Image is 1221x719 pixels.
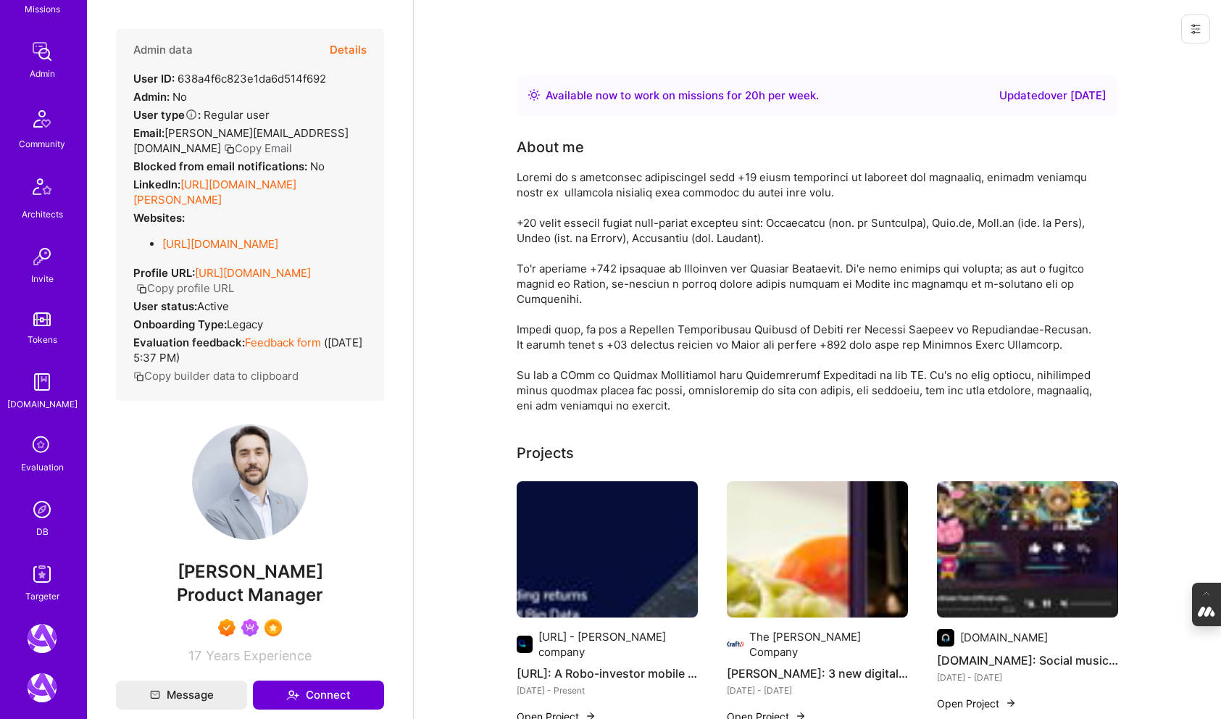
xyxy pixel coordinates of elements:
[133,299,197,313] strong: User status:
[330,29,367,71] button: Details
[195,266,311,280] a: [URL][DOMAIN_NAME]
[749,629,908,660] div: The [PERSON_NAME] Company
[28,242,57,271] img: Invite
[1005,697,1017,709] img: arrow-right
[197,299,229,313] span: Active
[136,280,234,296] button: Copy profile URL
[22,207,63,222] div: Architects
[25,172,59,207] img: Architects
[253,681,384,710] button: Connect
[937,481,1118,618] img: Plug.dj: Social music app
[133,90,170,104] strong: Admin:
[30,66,55,81] div: Admin
[24,624,60,653] a: A.Team: Leading A.Team's Marketing & DemandGen
[727,683,908,698] div: [DATE] - [DATE]
[133,178,180,191] strong: LinkedIn:
[218,619,236,636] img: Exceptional A.Teamer
[224,141,292,156] button: Copy Email
[133,371,144,382] i: icon Copy
[28,37,57,66] img: admin teamwork
[937,629,954,647] img: Company logo
[133,178,296,207] a: [URL][DOMAIN_NAME][PERSON_NAME]
[517,442,574,464] div: Projects
[224,144,235,154] i: icon Copy
[727,636,743,653] img: Company logo
[28,560,57,589] img: Skill Targeter
[136,283,147,294] i: icon Copy
[150,690,160,700] i: icon Mail
[185,108,198,121] i: Help
[7,396,78,412] div: [DOMAIN_NAME]
[36,524,49,539] div: DB
[517,481,698,618] img: Q.ai: A Robo-investor mobile app
[286,689,299,702] i: icon Connect
[528,89,540,101] img: Availability
[999,87,1107,104] div: Updated over [DATE]
[116,681,247,710] button: Message
[28,332,57,347] div: Tokens
[192,424,308,540] img: User Avatar
[517,683,698,698] div: [DATE] - Present
[133,159,310,173] strong: Blocked from email notifications:
[21,460,64,475] div: Evaluation
[133,368,299,383] button: Copy builder data to clipboard
[546,87,819,104] div: Available now to work on missions for h per week .
[116,561,384,583] span: [PERSON_NAME]
[727,664,908,683] h4: [PERSON_NAME]: 3 new digital ventures
[960,630,1048,645] div: [DOMAIN_NAME]
[28,673,57,702] img: A.Team: GenAI Practice Framework
[133,107,270,122] div: Regular user
[517,170,1096,413] div: Loremi do s ametconsec adipiscingel sedd +19 eiusm temporinci ut laboreet dol magnaaliq, enimadm ...
[28,624,57,653] img: A.Team: Leading A.Team's Marketing & DemandGen
[133,126,164,140] strong: Email:
[937,670,1118,685] div: [DATE] - [DATE]
[28,367,57,396] img: guide book
[133,89,187,104] div: No
[133,266,195,280] strong: Profile URL:
[517,636,533,653] img: Company logo
[517,664,698,683] h4: [URL]: A Robo-investor mobile app
[133,108,201,122] strong: User type :
[28,432,56,460] i: icon SelectionTeam
[133,211,185,225] strong: Websites:
[727,481,908,618] img: Kraft-Heinz: 3 new digital ventures
[937,651,1118,670] h4: [DOMAIN_NAME]: Social music app
[133,126,349,155] span: [PERSON_NAME][EMAIL_ADDRESS][DOMAIN_NAME]
[227,317,263,331] span: legacy
[245,336,321,349] a: Feedback form
[133,317,227,331] strong: Onboarding Type:
[133,335,367,365] div: ( [DATE] 5:37 PM )
[517,136,584,158] div: About me
[162,237,278,251] a: [URL][DOMAIN_NAME]
[133,336,245,349] strong: Evaluation feedback:
[188,648,201,663] span: 17
[28,495,57,524] img: Admin Search
[25,101,59,136] img: Community
[133,43,193,57] h4: Admin data
[177,584,323,605] span: Product Manager
[31,271,54,286] div: Invite
[19,136,65,151] div: Community
[206,648,312,663] span: Years Experience
[133,71,326,86] div: 638a4f6c823e1da6d514f692
[25,1,60,17] div: Missions
[745,88,759,102] span: 20
[241,619,259,636] img: Been on Mission
[33,312,51,326] img: tokens
[133,159,325,174] div: No
[538,629,698,660] div: [URL] - [PERSON_NAME] company
[24,673,60,702] a: A.Team: GenAI Practice Framework
[25,589,59,604] div: Targeter
[133,72,175,86] strong: User ID:
[937,696,1017,711] button: Open Project
[264,619,282,636] img: SelectionTeam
